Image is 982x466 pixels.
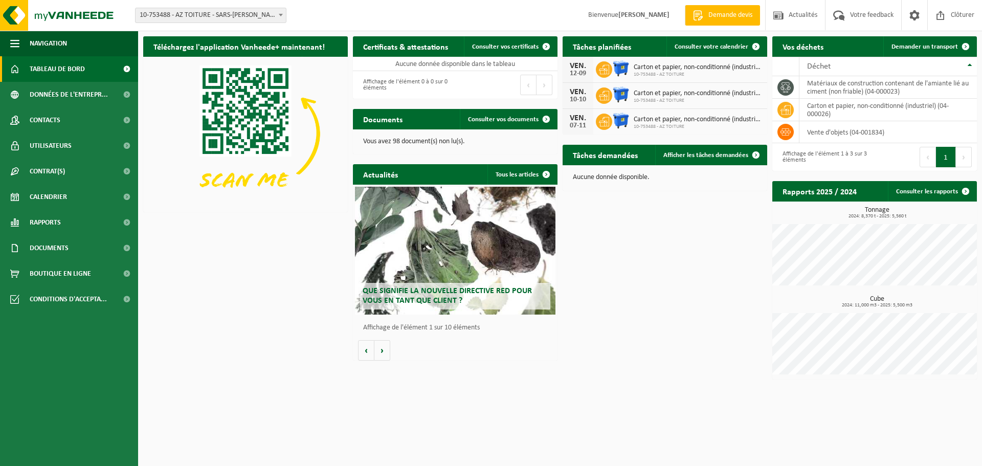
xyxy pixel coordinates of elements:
a: Demander un transport [883,36,976,57]
span: Calendrier [30,184,67,210]
span: 10-753488 - AZ TOITURE [634,124,762,130]
img: WB-1100-HPE-BE-01 [612,86,630,103]
span: Carton et papier, non-conditionné (industriel) [634,116,762,124]
span: Contacts [30,107,60,133]
img: Download de VHEPlus App [143,57,348,210]
span: Contrat(s) [30,159,65,184]
span: Demande devis [706,10,755,20]
button: 1 [936,147,956,167]
span: Demander un transport [891,43,958,50]
button: Next [956,147,972,167]
span: Carton et papier, non-conditionné (industriel) [634,63,762,72]
span: Tableau de bord [30,56,85,82]
h3: Cube [777,296,977,308]
td: matériaux de construction contenant de l'amiante lié au ciment (non friable) (04-000023) [799,76,977,99]
span: Rapports [30,210,61,235]
strong: [PERSON_NAME] [618,11,669,19]
div: Affichage de l'élément 1 à 3 sur 3 éléments [777,146,869,168]
span: Conditions d'accepta... [30,286,107,312]
a: Afficher les tâches demandées [655,145,766,165]
h2: Tâches demandées [563,145,648,165]
h2: Tâches planifiées [563,36,641,56]
div: VEN. [568,114,588,122]
p: Affichage de l'élément 1 sur 10 éléments [363,324,552,331]
a: Tous les articles [487,164,556,185]
h2: Actualités [353,164,408,184]
a: Consulter les rapports [888,181,976,202]
span: Consulter vos certificats [472,43,539,50]
span: Boutique en ligne [30,261,91,286]
span: Utilisateurs [30,133,72,159]
h2: Rapports 2025 / 2024 [772,181,867,201]
div: VEN. [568,62,588,70]
h2: Vos déchets [772,36,834,56]
button: Previous [520,75,537,95]
div: 10-10 [568,96,588,103]
h2: Certificats & attestations [353,36,458,56]
button: Next [537,75,552,95]
h2: Documents [353,109,413,129]
a: Que signifie la nouvelle directive RED pour vous en tant que client ? [355,187,555,315]
div: Affichage de l'élément 0 à 0 sur 0 éléments [358,74,450,96]
img: WB-1100-HPE-BE-01 [612,112,630,129]
button: Vorige [358,340,374,361]
span: 10-753488 - AZ TOITURE - SARS-LA-BRUYÈRE [136,8,286,23]
p: Aucune donnée disponible. [573,174,757,181]
div: 12-09 [568,70,588,77]
span: Déchet [807,62,831,71]
span: Données de l'entrepr... [30,82,108,107]
td: vente d'objets (04-001834) [799,121,977,143]
span: 2024: 8,370 t - 2025: 5,560 t [777,214,977,219]
div: 07-11 [568,122,588,129]
span: 10-753488 - AZ TOITURE [634,98,762,104]
span: Navigation [30,31,67,56]
p: Vous avez 98 document(s) non lu(s). [363,138,547,145]
td: carton et papier, non-conditionné (industriel) (04-000026) [799,99,977,121]
span: Documents [30,235,69,261]
a: Consulter votre calendrier [666,36,766,57]
span: Carton et papier, non-conditionné (industriel) [634,90,762,98]
span: Que signifie la nouvelle directive RED pour vous en tant que client ? [363,287,532,305]
span: Afficher les tâches demandées [663,152,748,159]
a: Demande devis [685,5,760,26]
div: VEN. [568,88,588,96]
img: WB-1100-HPE-BE-01 [612,60,630,77]
button: Volgende [374,340,390,361]
span: 10-753488 - AZ TOITURE [634,72,762,78]
h3: Tonnage [777,207,977,219]
span: Consulter vos documents [468,116,539,123]
button: Previous [920,147,936,167]
a: Consulter vos certificats [464,36,556,57]
h2: Téléchargez l'application Vanheede+ maintenant! [143,36,335,56]
span: 2024: 11,000 m3 - 2025: 5,500 m3 [777,303,977,308]
span: 10-753488 - AZ TOITURE - SARS-LA-BRUYÈRE [135,8,286,23]
a: Consulter vos documents [460,109,556,129]
span: Consulter votre calendrier [675,43,748,50]
td: Aucune donnée disponible dans le tableau [353,57,557,71]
